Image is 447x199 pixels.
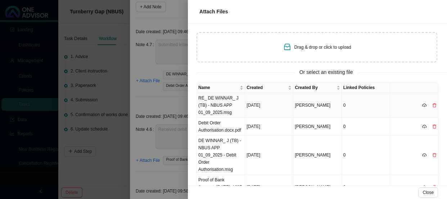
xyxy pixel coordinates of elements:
[422,185,426,189] span: cloud-download
[293,83,342,93] th: Created By
[295,152,330,158] span: [PERSON_NAME]
[197,83,245,93] th: Name
[422,103,426,107] span: cloud-download
[295,103,330,108] span: [PERSON_NAME]
[247,84,286,91] span: Created
[422,153,426,157] span: cloud-download
[295,124,330,129] span: [PERSON_NAME]
[432,153,437,157] span: delete
[295,185,330,190] span: [PERSON_NAME]
[198,84,238,91] span: Name
[295,84,335,91] span: Created By
[432,103,437,107] span: delete
[199,9,228,14] span: Attach Files
[422,124,426,129] span: cloud-download
[342,136,390,175] td: 0
[283,43,292,51] span: inbox
[294,45,351,50] span: Drag & drop or click to upload
[245,136,293,175] td: [DATE]
[245,93,293,118] td: [DATE]
[294,68,358,76] span: Or select an existing file
[342,93,390,118] td: 0
[423,189,434,196] span: Close
[418,187,438,198] button: Close
[245,118,293,136] td: [DATE]
[342,118,390,136] td: 0
[197,136,245,175] td: DE WINNAR_ J (TB) - NBUS APP 01_09_2025 - Debit Order Authorisation.msg
[342,83,390,93] th: Linked Policies
[432,185,437,189] span: delete
[245,83,293,93] th: Created
[197,118,245,136] td: Debit Order Authorisation.docx.pdf
[432,124,437,129] span: delete
[197,93,245,118] td: RE_ DE WINNAR_ J (TB) - NBUS APP 01_09_2025.msg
